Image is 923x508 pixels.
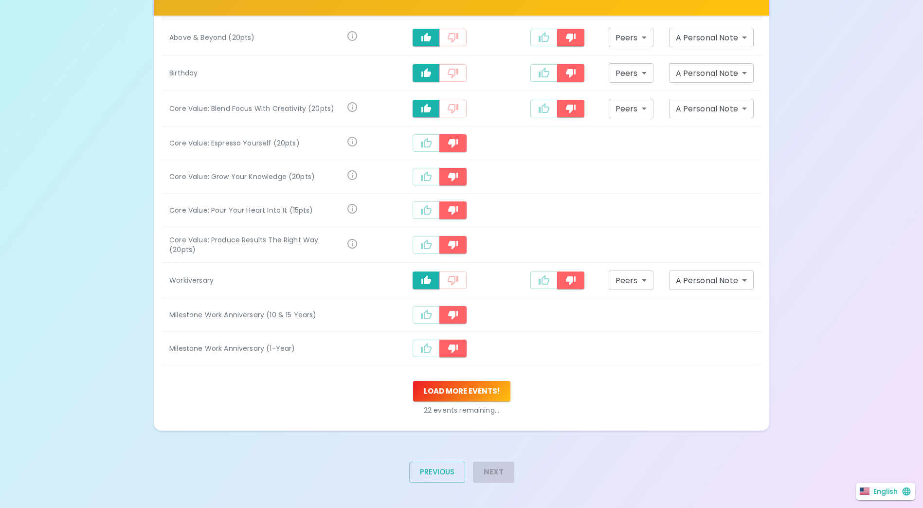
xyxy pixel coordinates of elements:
div: A Personal Note [669,28,754,47]
div: Milestone Work Anniversary (1-Year) [169,344,358,353]
svg: Come to work to make a difference in your own way [346,203,358,215]
div: Core Value: Pour Your Heart Into It (15pts) [169,205,346,215]
button: English [856,483,915,500]
div: A Personal Note [669,271,754,290]
svg: For going above and beyond! [346,30,358,42]
svg: Share your voice and your ideas [346,136,358,147]
div: Peers [609,99,653,118]
svg: Achieve goals today and innovate for tomorrow [346,101,358,113]
p: English [873,487,898,496]
div: Core Value: Produce Results The Right Way (20pts) [169,235,346,254]
div: Above & Beyond (20pts) [169,33,346,42]
img: United States flag [860,488,869,495]
p: 22 events remaining... [162,405,761,415]
div: A Personal Note [669,63,754,83]
div: Core Value: Grow Your Knowledge (20pts) [169,172,346,181]
button: Load more events! [413,381,510,401]
div: Peers [609,28,653,47]
div: Milestone Work Anniversary (10 & 15 Years) [169,310,358,320]
div: A Personal Note [669,99,754,118]
div: Core Value: Espresso Yourself (20pts) [169,138,346,148]
div: Peers [609,63,653,83]
div: Workiversary [169,275,358,285]
button: Previous [409,462,465,482]
svg: Follow your curiosity and learn together [346,169,358,181]
svg: Find success working together and doing the right thing [346,238,358,250]
div: Core Value: Blend Focus With Creativity (20pts) [169,104,346,113]
div: Peers [609,271,653,290]
div: Birthday [169,68,358,78]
